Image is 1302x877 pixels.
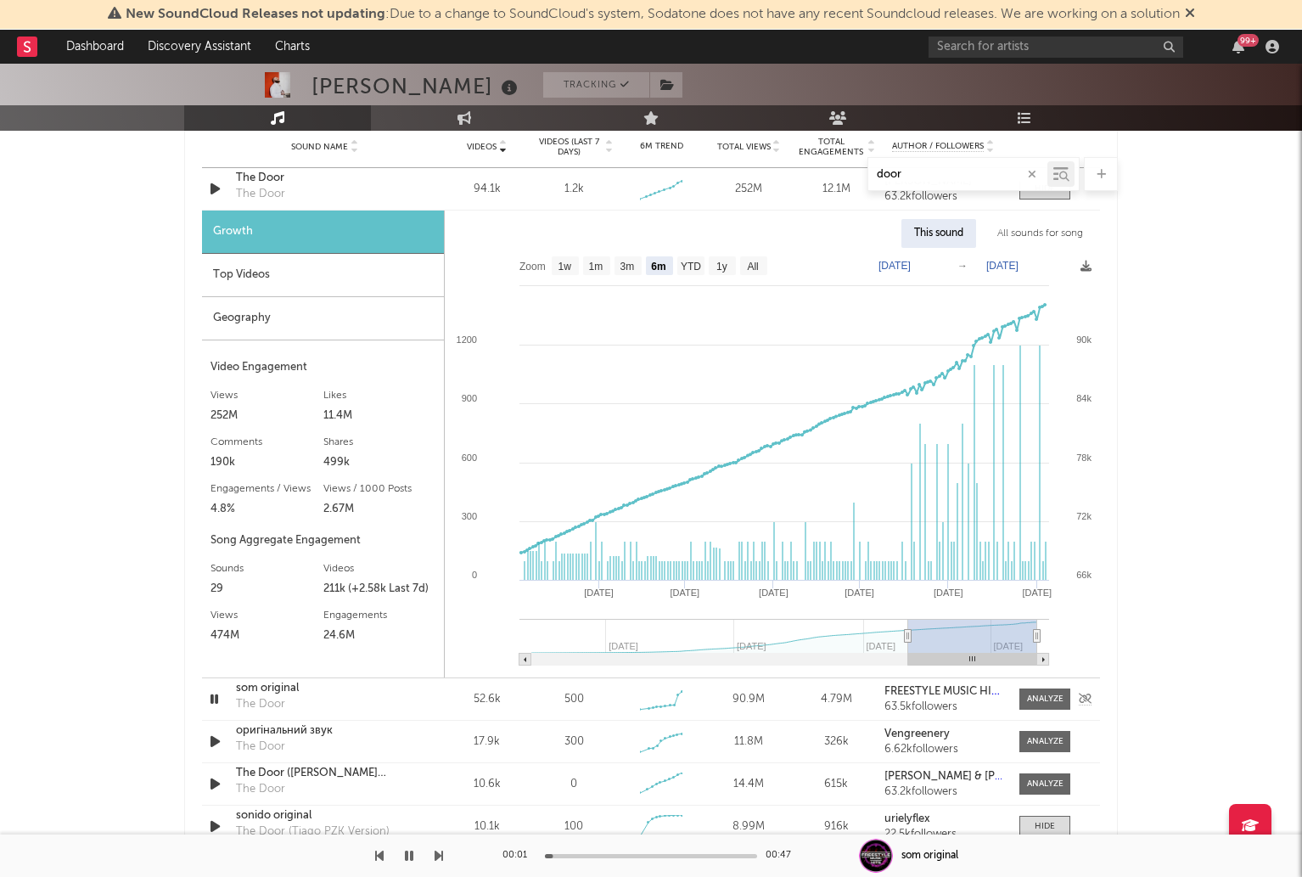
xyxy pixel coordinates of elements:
[1076,334,1092,345] text: 90k
[985,219,1096,248] div: All sounds for song
[797,818,876,835] div: 916k
[558,261,572,273] text: 1w
[210,605,323,626] div: Views
[210,432,323,453] div: Comments
[263,30,322,64] a: Charts
[323,559,436,579] div: Videos
[1232,40,1244,53] button: 99+
[210,626,323,646] div: 474M
[797,734,876,751] div: 326k
[447,734,526,751] div: 17.9k
[797,137,866,157] span: Total Engagements
[868,168,1047,182] input: Search by song name or URL
[519,261,546,273] text: Zoom
[717,142,771,152] span: Total Views
[1022,587,1052,598] text: [DATE]
[766,846,800,866] div: 00:47
[457,334,477,345] text: 1200
[671,587,700,598] text: [DATE]
[710,776,788,793] div: 14.4M
[564,734,584,751] div: 300
[710,734,788,751] div: 11.8M
[543,72,649,98] button: Tracking
[884,701,1002,713] div: 63.5k followers
[884,686,1004,697] strong: FREESTYLE MUSIC HITS
[236,824,390,840] div: The Door (Tiago PZK Version)
[884,191,1002,203] div: 63.2k followers
[323,432,436,453] div: Shares
[447,776,526,793] div: 10.6k
[462,511,477,521] text: 300
[797,776,876,793] div: 615k
[236,781,285,798] div: The Door
[929,37,1183,58] input: Search for artists
[323,626,436,646] div: 24.6M
[884,744,1002,756] div: 6.62k followers
[210,579,323,599] div: 29
[564,691,584,708] div: 500
[1076,453,1092,463] text: 78k
[202,254,444,297] div: Top Videos
[797,691,876,708] div: 4.79M
[884,813,1002,825] a: urielyflex
[323,406,436,426] div: 11.4M
[1076,393,1092,403] text: 84k
[878,260,911,272] text: [DATE]
[462,393,477,403] text: 900
[462,453,477,463] text: 600
[236,739,285,756] div: The Door
[884,813,930,824] strong: urielyflex
[884,728,1002,740] a: Vengreenery
[710,818,788,835] div: 8.99M
[210,499,323,520] div: 4.8%
[622,140,701,153] div: 6M Trend
[236,765,413,782] a: The Door ([PERSON_NAME] Remix)
[236,722,413,739] a: оригінальний звук
[716,261,727,273] text: 1y
[236,807,413,824] a: sonido original
[747,261,758,273] text: All
[1185,8,1195,21] span: Dismiss
[126,8,385,21] span: New SoundCloud Releases not updating
[681,261,701,273] text: YTD
[901,219,976,248] div: This sound
[589,261,603,273] text: 1m
[323,385,436,406] div: Likes
[323,579,436,599] div: 211k (+2.58k Last 7d)
[1076,570,1092,580] text: 66k
[202,297,444,340] div: Geography
[126,8,1180,21] span: : Due to a change to SoundCloud's system, Sodatone does not have any recent Soundcloud releases. ...
[472,570,477,580] text: 0
[467,142,497,152] span: Videos
[710,691,788,708] div: 90.9M
[884,728,950,739] strong: Vengreenery
[202,211,444,254] div: Growth
[136,30,263,64] a: Discovery Assistant
[323,605,436,626] div: Engagements
[934,587,963,598] text: [DATE]
[1076,511,1092,521] text: 72k
[535,137,603,157] span: Videos (last 7 days)
[901,848,958,863] div: som original
[210,453,323,473] div: 190k
[236,680,413,697] a: som original
[54,30,136,64] a: Dashboard
[564,818,583,835] div: 100
[957,260,968,272] text: →
[447,818,526,835] div: 10.1k
[570,776,577,793] div: 0
[447,691,526,708] div: 52.6k
[1237,34,1259,47] div: 99 +
[884,771,1072,782] strong: [PERSON_NAME] & [PERSON_NAME]
[884,686,1002,698] a: FREESTYLE MUSIC HITS
[884,786,1002,798] div: 63.2k followers
[884,829,1002,840] div: 22.5k followers
[311,72,522,100] div: [PERSON_NAME]
[884,771,1002,783] a: [PERSON_NAME] & [PERSON_NAME]
[323,453,436,473] div: 499k
[323,479,436,499] div: Views / 1000 Posts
